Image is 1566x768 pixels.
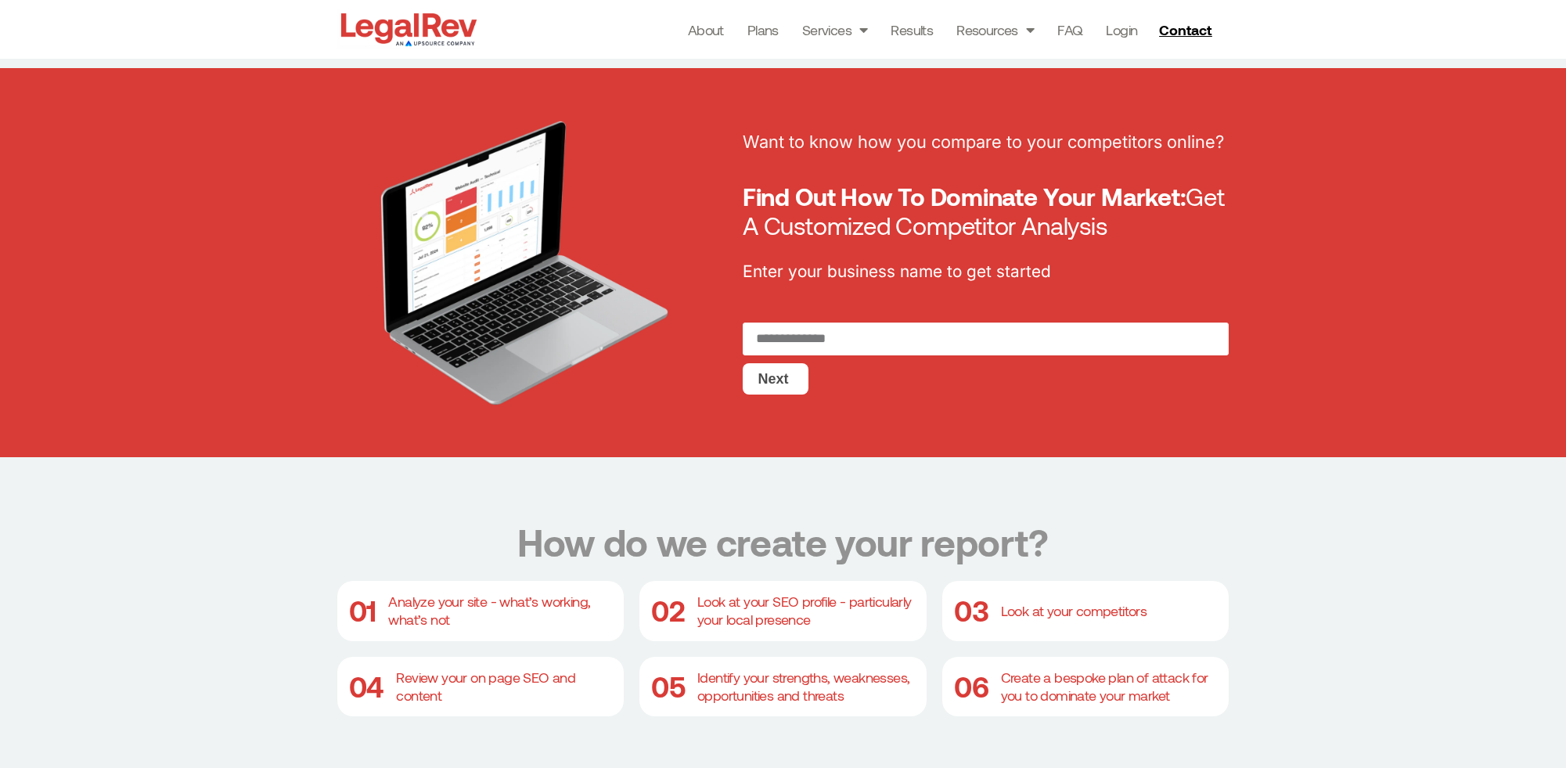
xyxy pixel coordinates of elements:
[651,672,686,701] div: 05
[697,593,915,629] div: Look at your SEO profile - particularly your local presence
[891,19,933,41] a: Results
[388,593,612,629] div: Analyze your site - what’s working, what’s not
[688,19,1138,41] nav: Menu
[954,672,989,701] div: 06
[802,19,868,41] a: Services
[1001,602,1147,620] div: Look at your competitors
[1106,19,1137,41] a: Login
[688,19,724,41] a: About
[697,669,915,705] div: Identify your strengths, weaknesses, opportunities and threats
[743,131,1229,154] p: Want to know how you compare to your competitors online?
[1057,19,1082,41] a: FAQ
[1159,23,1211,37] span: Contact
[954,597,989,625] div: 03
[349,672,385,701] div: 04
[349,597,377,625] div: 01
[743,182,1229,240] h2: Get A Customized Competitor Analysis
[743,323,1229,402] form: RequestReport
[651,597,686,625] div: 02
[743,259,1229,284] p: Enter your business name to get started
[1001,669,1218,705] div: Create a bespoke plan of attack for you to dominate your market
[747,19,779,41] a: Plans
[1153,17,1222,42] a: Contact
[743,182,1186,211] b: Find Out How To Dominate Your Market:
[956,19,1034,41] a: Resources
[743,363,808,395] button: Next
[396,669,612,705] div: Review your on page SEO and content
[337,520,1229,565] h3: How do we create your report?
